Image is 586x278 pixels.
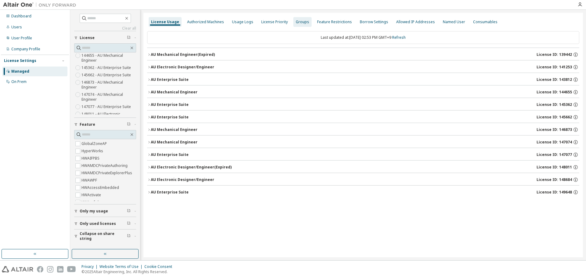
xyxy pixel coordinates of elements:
button: AU Mechanical EngineerLicense ID: 146873 [147,123,579,136]
img: altair_logo.svg [2,266,33,273]
div: Authorized Machines [187,20,224,24]
span: License ID: 145662 [537,115,572,120]
div: AU Enterprise Suite [151,77,189,82]
label: HWAcufwh [81,199,101,206]
div: User Profile [11,36,32,41]
button: AU Enterprise SuiteLicense ID: 145362 [147,98,579,111]
img: youtube.svg [67,266,76,273]
button: Only my usage [74,204,136,218]
div: Named User [443,20,465,24]
label: 148011 - AU Electronic Designer/Engineer (Expired) [81,110,136,123]
div: Company Profile [11,47,40,52]
div: AU Enterprise Suite [151,115,189,120]
button: AU Enterprise SuiteLicense ID: 145662 [147,110,579,124]
label: 145662 - AU Enterprise Suite [81,71,132,79]
span: Collapse on share string [80,231,127,241]
div: Cookie Consent [144,264,176,269]
span: License ID: 146873 [537,127,572,132]
button: AU Electronic Designer/EngineerLicense ID: 148684 [147,173,579,186]
label: 144655 - AU Mechanical Engineer [81,52,136,64]
a: Clear all [74,26,136,31]
label: HWAMDCPrivateAuthoring [81,162,129,169]
span: Only my usage [80,209,108,214]
div: Dashboard [11,14,31,19]
label: HWAMDCPrivateExplorerPlus [81,169,133,177]
span: Clear filter [127,122,131,127]
button: License [74,31,136,45]
span: License ID: 148011 [537,165,572,170]
img: Altair One [3,2,79,8]
button: AU Enterprise SuiteLicense ID: 143812 [147,73,579,86]
div: License Usage [151,20,179,24]
span: License ID: 143812 [537,77,572,82]
a: Refresh [392,35,406,40]
div: Users [11,25,22,30]
div: AU Electronic Designer/Engineer [151,177,214,182]
div: AU Enterprise Suite [151,152,189,157]
div: Borrow Settings [360,20,388,24]
label: HWAccessEmbedded [81,184,120,191]
img: facebook.svg [37,266,43,273]
button: Only used licenses [74,217,136,230]
div: AU Mechanical Engineer [151,127,197,132]
img: linkedin.svg [57,266,63,273]
span: License ID: 141253 [537,65,572,70]
span: License ID: 148684 [537,177,572,182]
span: License ID: 144655 [537,90,572,95]
button: AU Mechanical EngineerLicense ID: 144655 [147,85,579,99]
label: 145362 - AU Enterprise Suite [81,64,132,71]
span: Only used licenses [80,221,116,226]
div: AU Enterprise Suite [151,190,189,195]
span: License ID: 149648 [537,190,572,195]
div: AU Mechanical Engineer (Expired) [151,52,215,57]
div: AU Mechanical Engineer [151,140,197,145]
span: License ID: 145362 [537,102,572,107]
span: Feature [80,122,95,127]
button: AU Enterprise SuiteLicense ID: 149648 [147,186,579,199]
button: AU Mechanical Engineer(Expired)License ID: 139442 [147,48,579,61]
label: 146873 - AU Mechanical Engineer [81,79,136,91]
span: License [80,35,95,40]
div: AU Mechanical Engineer [151,90,197,95]
div: Last updated at: [DATE] 02:53 PM GMT+9 [147,31,579,44]
span: License ID: 139442 [537,52,572,57]
div: AU Enterprise Suite [151,102,189,107]
label: 147074 - AU Mechanical Engineer [81,91,136,103]
div: Feature Restrictions [317,20,352,24]
div: AU Electronic Designer/Engineer (Expired) [151,165,232,170]
div: License Priority [261,20,288,24]
div: AU Electronic Designer/Engineer [151,65,214,70]
div: Website Terms of Use [99,264,144,269]
label: 147077 - AU Enterprise Suite [81,103,132,110]
span: License ID: 147074 [537,140,572,145]
button: AU Enterprise SuiteLicense ID: 147077 [147,148,579,161]
label: HWActivate [81,191,102,199]
label: HyperWorks [81,147,104,155]
span: Clear filter [127,209,131,214]
span: Clear filter [127,221,131,226]
div: Usage Logs [232,20,253,24]
div: License Settings [4,58,36,63]
button: AU Mechanical EngineerLicense ID: 147074 [147,135,579,149]
div: Managed [11,69,29,74]
div: Privacy [81,264,99,269]
button: AU Electronic Designer/Engineer(Expired)License ID: 148011 [147,161,579,174]
img: instagram.svg [47,266,53,273]
div: Groups [296,20,309,24]
p: © 2025 Altair Engineering, Inc. All Rights Reserved. [81,269,176,274]
button: Collapse on share string [74,229,136,243]
span: License ID: 147077 [537,152,572,157]
span: Clear filter [127,35,131,40]
div: On Prem [11,79,27,84]
button: AU Electronic Designer/EngineerLicense ID: 141253 [147,60,579,74]
button: Feature [74,118,136,131]
label: HWAWPF [81,177,98,184]
label: GlobalZoneAP [81,140,108,147]
label: HWAIFPBS [81,155,101,162]
span: Clear filter [127,234,131,239]
div: Consumables [473,20,497,24]
div: Allowed IP Addresses [396,20,435,24]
